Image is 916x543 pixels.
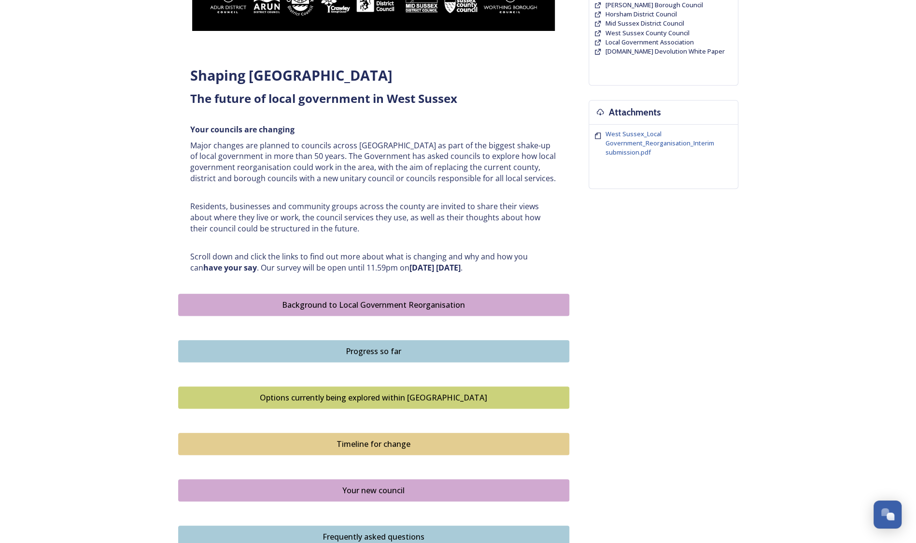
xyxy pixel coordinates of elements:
span: Local Government Association [606,38,694,46]
strong: Your councils are changing [190,124,295,135]
strong: [DATE] [436,262,461,273]
div: Timeline for change [183,438,564,450]
strong: have your say [203,262,257,273]
a: [PERSON_NAME] Borough Council [606,0,703,10]
a: Mid Sussex District Council [606,19,684,28]
a: Horsham District Council [606,10,677,19]
div: Options currently being explored within [GEOGRAPHIC_DATA] [183,392,564,403]
strong: [DATE] [409,262,434,273]
span: [PERSON_NAME] Borough Council [606,0,703,9]
span: Horsham District Council [606,10,677,18]
a: West Sussex County Council [606,29,690,38]
div: Progress so far [183,345,564,357]
button: Your new council [178,479,569,501]
a: Local Government Association [606,38,694,47]
span: West Sussex County Council [606,29,690,37]
button: Open Chat [874,500,902,529]
p: Major changes are planned to councils across [GEOGRAPHIC_DATA] as part of the biggest shake-up of... [190,140,557,184]
span: West Sussex_Local Government_Reorganisation_Interim submission.pdf [606,129,714,157]
div: Your new council [183,485,564,496]
button: Background to Local Government Reorganisation [178,294,569,316]
h3: Attachments [609,105,661,119]
button: Options currently being explored within West Sussex [178,386,569,409]
a: [DOMAIN_NAME] Devolution White Paper [606,47,725,56]
strong: The future of local government in West Sussex [190,90,457,106]
button: Timeline for change [178,433,569,455]
div: Background to Local Government Reorganisation [183,299,564,311]
button: Progress so far [178,340,569,362]
strong: Shaping [GEOGRAPHIC_DATA] [190,66,393,85]
div: Frequently asked questions [183,531,564,543]
p: Residents, businesses and community groups across the county are invited to share their views abo... [190,201,557,234]
p: Scroll down and click the links to find out more about what is changing and why and how you can .... [190,251,557,273]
